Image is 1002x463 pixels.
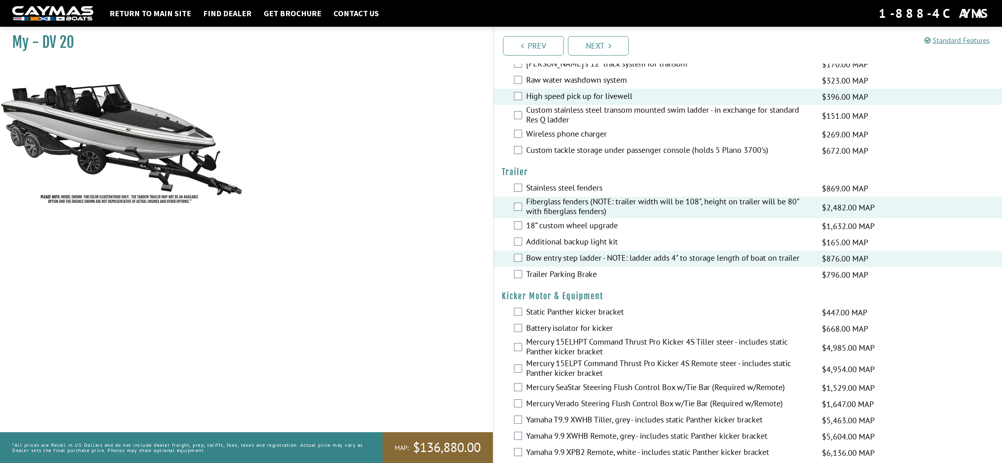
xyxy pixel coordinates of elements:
[526,183,812,195] label: Stainless steel fenders
[413,439,481,456] span: $136,880.00
[526,358,812,380] label: Mercury 15ELPT Command Thrust Pro Kicker 4S Remote steer - includes static Panther kicker bracket
[526,105,812,126] label: Custom stainless steel transom mounted swim ladder - in exchange for standard Res Q ladder
[526,221,812,232] label: 18” custom wheel upgrade
[822,75,868,87] span: $323.00 MAP
[822,58,868,71] span: $170.00 MAP
[822,307,867,319] span: $447.00 MAP
[822,253,868,265] span: $876.00 MAP
[526,337,812,358] label: Mercury 15ELHPT Command Thrust Pro Kicker 4S Tiller steer - includes static Panther kicker bracket
[822,91,868,103] span: $396.00 MAP
[822,182,868,195] span: $869.00 MAP
[12,33,473,51] h1: My - DV 20
[879,4,990,22] div: 1-888-4CAYMAS
[526,399,812,410] label: Mercury Verado Steering Flush Control Box w/Tie Bar (Required w/Remote)
[526,253,812,265] label: Bow entry step ladder - NOTE: ladder adds 4" to storage length of boat on trailer
[12,438,364,457] p: *All prices are Retail in US Dollars and do not include dealer freight, prep, tariffs, fees, taxe...
[526,91,812,103] label: High speed pick up for livewell
[383,432,493,463] a: MAP:$136,880.00
[526,75,812,87] label: Raw water washdown system
[822,382,875,394] span: $1,529.00 MAP
[526,129,812,141] label: Wireless phone charger
[822,447,875,459] span: $6,136.00 MAP
[526,237,812,249] label: Additional backup light kit
[526,415,812,427] label: Yamaha T9.9 XWHB Tiller, grey - includes static Panther kicker bracket
[526,382,812,394] label: Mercury SeaStar Steering Flush Control Box w/Tie Bar (Required w/Remote)
[822,129,868,141] span: $269.00 MAP
[526,269,812,281] label: Trailer Parking Brake
[822,201,875,214] span: $2,482.00 MAP
[822,363,875,375] span: $4,954.00 MAP
[502,291,994,301] h4: Kicker Motor & Equipment
[526,197,812,218] label: Fiberglass fenders (NOTE: trailer width will be 108", height on trailer will be 80" with fibergla...
[260,8,325,19] a: Get Brochure
[526,307,812,319] label: Static Panther kicker bracket
[822,398,874,410] span: $1,647.00 MAP
[822,236,868,249] span: $165.00 MAP
[329,8,383,19] a: Contact Us
[526,59,812,71] label: [PERSON_NAME]'s 12" track system for transom
[822,145,868,157] span: $672.00 MAP
[503,36,564,56] a: Prev
[822,323,868,335] span: $668.00 MAP
[501,35,1002,56] ul: Pagination
[568,36,629,56] a: Next
[199,8,256,19] a: Find Dealer
[822,110,868,122] span: $151.00 MAP
[12,6,93,21] img: white-logo-c9c8dbefe5ff5ceceb0f0178aa75bf4bb51f6bca0971e226c86eb53dfe498488.png
[822,342,875,354] span: $4,985.00 MAP
[822,414,875,427] span: $5,463.00 MAP
[822,269,868,281] span: $796.00 MAP
[105,8,195,19] a: Return to main site
[822,431,875,443] span: $5,604.00 MAP
[502,167,994,177] h4: Trailer
[526,323,812,335] label: Battery isolator for kicker
[526,431,812,443] label: Yamaha 9.9 XWHB Remote, grey - includes static Panther kicker bracket
[395,444,409,452] span: MAP:
[526,145,812,157] label: Custom tackle storage under passenger console (holds 5 Plano 3700's)
[822,220,875,232] span: $1,632.00 MAP
[526,447,812,459] label: Yamaha 9.9 XPB2 Remote, white - includes static Panther kicker bracket
[925,36,990,45] a: Standard Features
